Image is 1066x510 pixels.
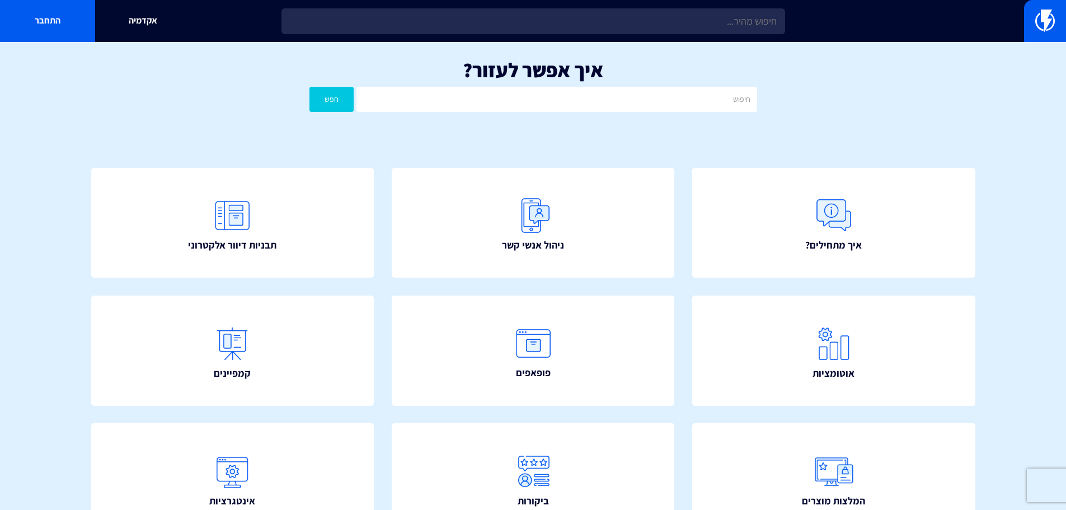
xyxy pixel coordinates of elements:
span: אוטומציות [813,366,854,381]
h1: איך אפשר לעזור? [17,59,1049,81]
span: ביקורות [518,494,549,508]
span: פופאפים [516,366,551,380]
span: ניהול אנשי קשר [502,238,564,252]
a: ניהול אנשי קשר [392,168,675,278]
input: חיפוש [356,87,757,112]
span: קמפיינים [214,366,251,381]
input: חיפוש מהיר... [281,8,785,34]
a: איך מתחילים? [692,168,975,278]
span: המלצות מוצרים [802,494,865,508]
span: אינטגרציות [209,494,255,508]
span: איך מתחילים? [805,238,862,252]
span: תבניות דיוור אלקטרוני [188,238,276,252]
a: אוטומציות [692,296,975,406]
a: קמפיינים [91,296,374,406]
button: חפש [309,87,354,112]
a: פופאפים [392,296,675,406]
a: תבניות דיוור אלקטרוני [91,168,374,278]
